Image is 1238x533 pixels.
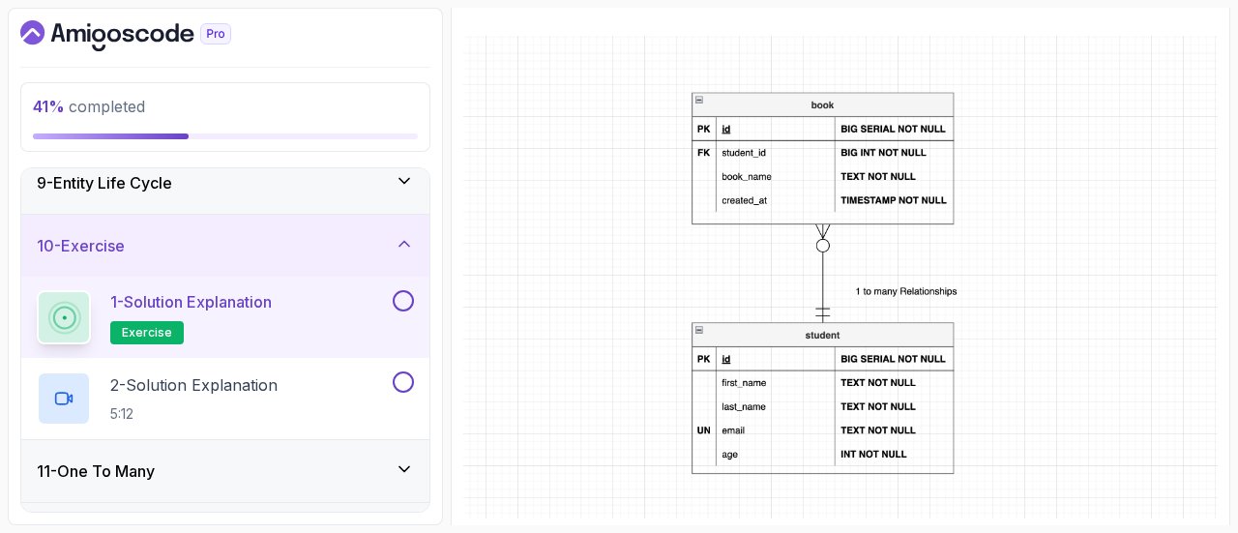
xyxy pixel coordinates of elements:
span: 41 % [33,97,65,116]
button: 1-Solution Explanationexercise [37,290,414,344]
button: 11-One To Many [21,440,429,502]
img: Exercise [463,36,1218,518]
button: 10-Exercise [21,215,429,277]
h3: 11 - One To Many [37,459,155,483]
span: exercise [122,325,172,341]
button: 2-Solution Explanation5:12 [37,371,414,426]
button: 9-Entity Life Cycle [21,152,429,214]
h3: 9 - Entity Life Cycle [37,171,172,194]
p: 2 - Solution Explanation [110,373,278,397]
p: 5:12 [110,404,278,424]
p: 1 - Solution Explanation [110,290,272,313]
a: Dashboard [20,20,276,51]
span: completed [33,97,145,116]
h3: 10 - Exercise [37,234,125,257]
